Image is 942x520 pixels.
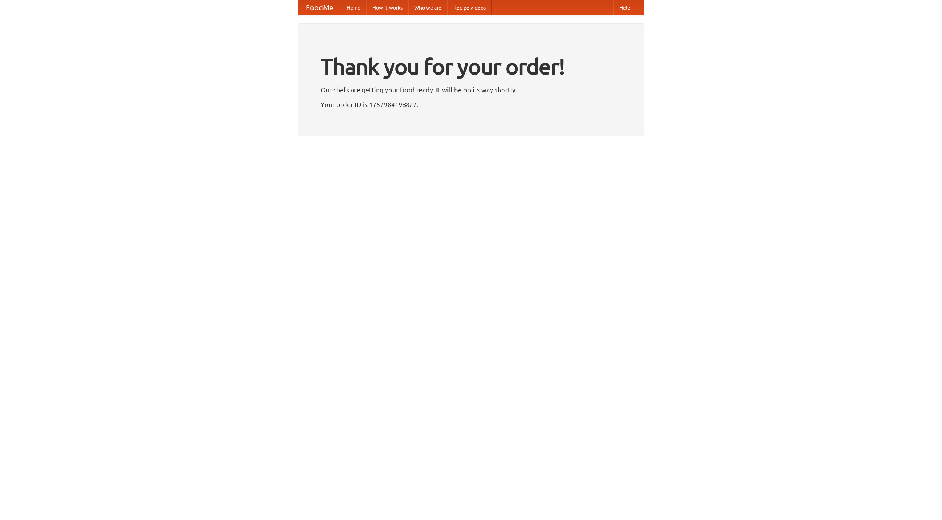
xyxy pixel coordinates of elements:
a: FoodMe [298,0,341,15]
p: Our chefs are getting your food ready. It will be on its way shortly. [321,84,621,95]
a: Home [341,0,366,15]
a: Who we are [408,0,447,15]
h1: Thank you for your order! [321,49,621,84]
a: Recipe videos [447,0,492,15]
a: How it works [366,0,408,15]
p: Your order ID is 1757984198827. [321,99,621,110]
a: Help [613,0,636,15]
